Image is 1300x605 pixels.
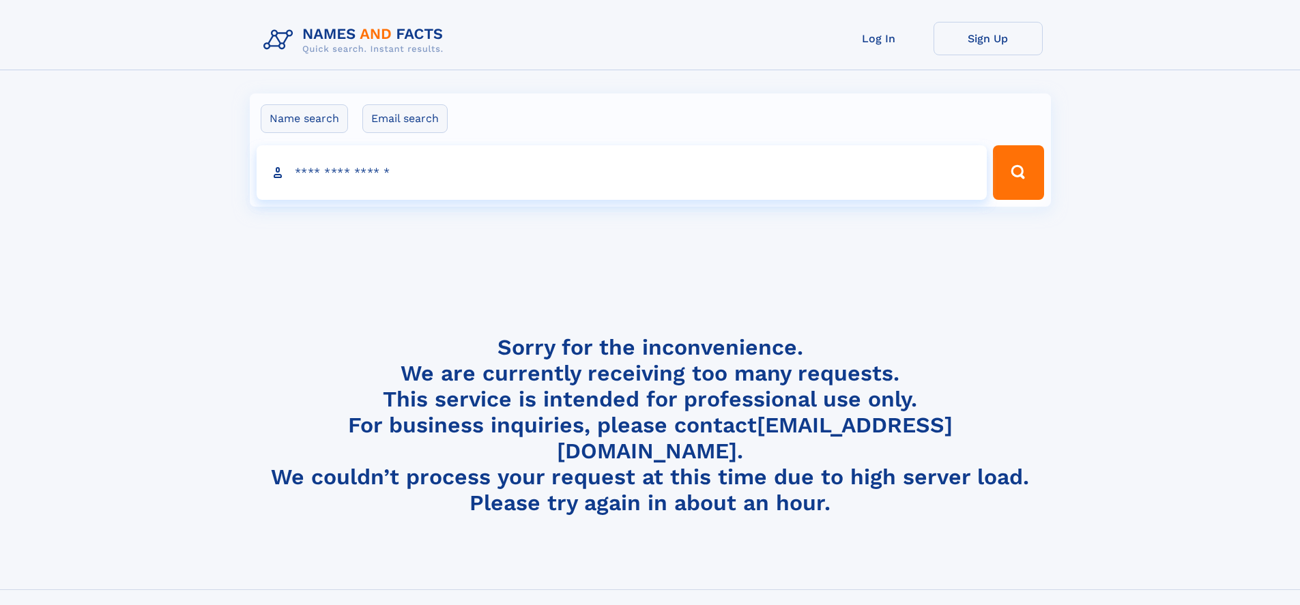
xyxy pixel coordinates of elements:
[258,334,1043,516] h4: Sorry for the inconvenience. We are currently receiving too many requests. This service is intend...
[993,145,1043,200] button: Search Button
[261,104,348,133] label: Name search
[557,412,953,464] a: [EMAIL_ADDRESS][DOMAIN_NAME]
[258,22,454,59] img: Logo Names and Facts
[362,104,448,133] label: Email search
[257,145,987,200] input: search input
[934,22,1043,55] a: Sign Up
[824,22,934,55] a: Log In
